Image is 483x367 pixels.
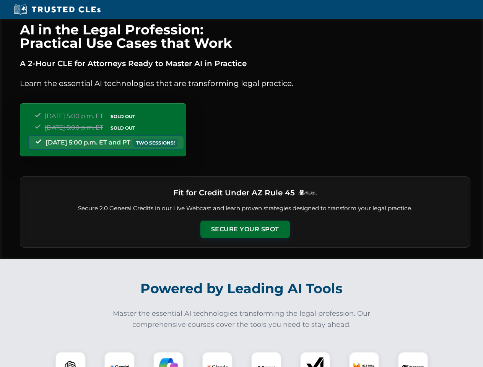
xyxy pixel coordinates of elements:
[45,124,103,131] span: [DATE] 5:00 p.m. ET
[20,23,470,50] h1: AI in the Legal Profession: Practical Use Cases that Work
[11,4,103,15] img: Trusted CLEs
[45,112,103,120] span: [DATE] 5:00 p.m. ET
[29,204,461,213] p: Secure 2.0 General Credits in our Live Webcast and learn proven strategies designed to transform ...
[20,77,470,89] p: Learn the essential AI technologies that are transforming legal practice.
[200,221,290,238] button: Secure Your Spot
[30,275,454,302] h2: Powered by Leading AI Tools
[108,124,138,132] span: SOLD OUT
[298,190,317,195] img: Logo
[173,186,295,200] h3: Fit for Credit Under AZ Rule 45
[108,112,138,120] span: SOLD OUT
[108,308,376,330] p: Master the essential AI technologies transforming the legal profession. Our comprehensive courses...
[20,57,470,70] p: A 2-Hour CLE for Attorneys Ready to Master AI in Practice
